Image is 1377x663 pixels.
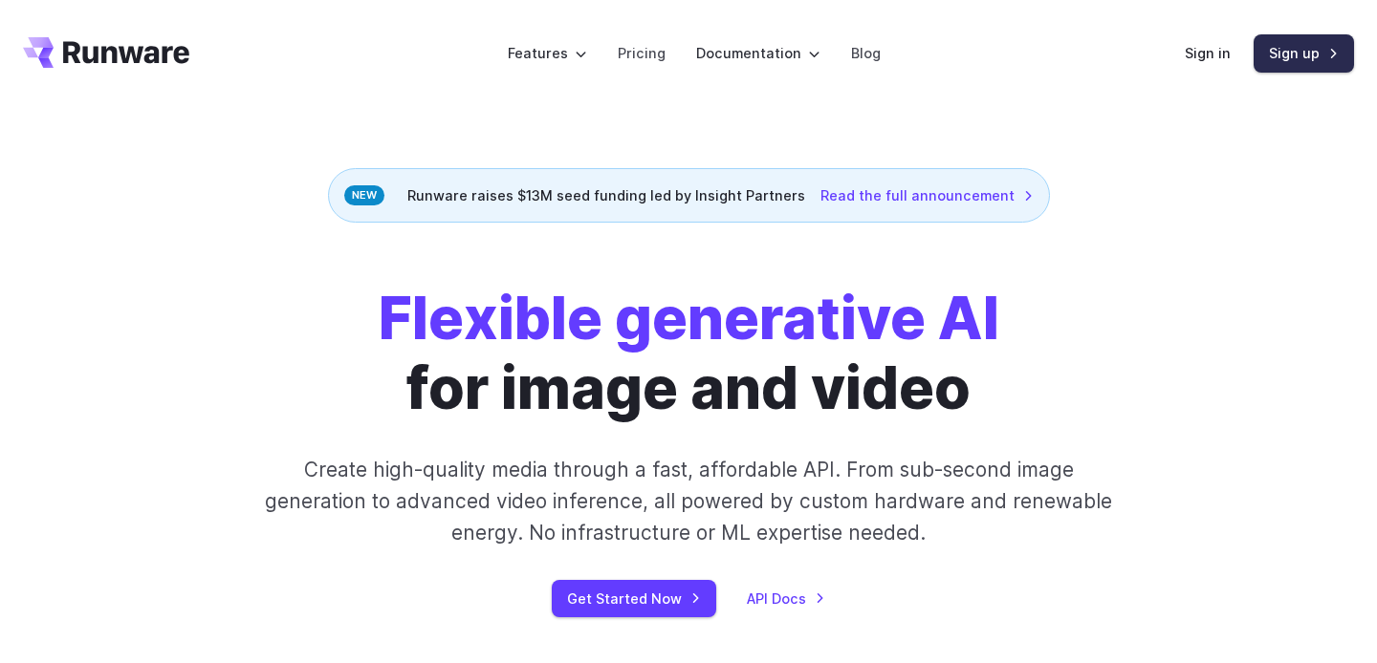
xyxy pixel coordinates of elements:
a: Pricing [618,42,666,64]
a: Get Started Now [552,580,716,617]
a: Go to / [23,37,189,68]
a: API Docs [747,588,825,610]
strong: Flexible generative AI [379,283,999,353]
a: Blog [851,42,881,64]
a: Sign up [1254,34,1354,72]
p: Create high-quality media through a fast, affordable API. From sub-second image generation to adv... [263,454,1115,549]
div: Runware raises $13M seed funding led by Insight Partners [328,168,1050,223]
a: Read the full announcement [820,184,1034,206]
h1: for image and video [379,284,999,423]
label: Documentation [696,42,820,64]
label: Features [508,42,587,64]
a: Sign in [1185,42,1231,64]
